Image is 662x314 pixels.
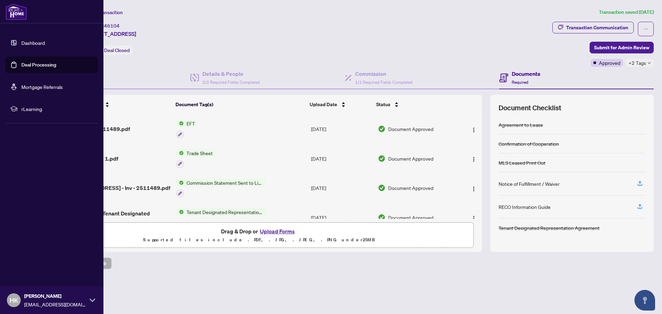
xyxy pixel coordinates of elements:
[258,227,297,236] button: Upload Forms
[221,227,297,236] span: Drag & Drop or
[176,149,215,168] button: Status IconTrade Sheet
[176,208,184,216] img: Status Icon
[648,61,651,65] span: down
[86,45,132,55] div: Status:
[308,203,375,232] td: [DATE]
[499,203,551,211] div: RECO Information Guide
[388,184,433,192] span: Document Approved
[499,140,559,148] div: Confirmation of Cooperation
[499,159,545,166] div: MLS Leased Print Out
[104,47,130,53] span: Deal Closed
[21,105,93,113] span: rLearning
[202,70,260,78] h4: Details & People
[590,42,654,53] button: Submit for Admin Review
[373,95,457,114] th: Status
[86,30,136,38] span: [STREET_ADDRESS]
[468,182,479,193] button: Logo
[307,95,373,114] th: Upload Date
[594,42,649,53] span: Submit for Admin Review
[308,114,375,144] td: [DATE]
[376,101,390,108] span: Status
[21,40,45,46] a: Dashboard
[355,70,412,78] h4: Commission
[378,125,385,133] img: Document Status
[378,214,385,221] img: Document Status
[173,95,307,114] th: Document Tag(s)
[184,179,265,186] span: Commission Statement Sent to Listing Brokerage
[512,70,540,78] h4: Documents
[308,144,375,173] td: [DATE]
[471,215,477,221] img: Logo
[6,3,27,20] img: logo
[44,223,473,248] span: Drag & Drop orUpload FormsSupported files include .PDF, .JPG, .JPEG, .PNG under25MB
[24,301,86,308] span: [EMAIL_ADDRESS][DOMAIN_NAME]
[471,186,477,192] img: Logo
[176,179,184,186] img: Status Icon
[49,236,469,244] p: Supported files include .PDF, .JPG, .JPEG, .PNG under 25 MB
[599,8,654,16] article: Transaction saved [DATE]
[552,22,634,33] button: Transaction Communication
[310,101,337,108] span: Upload Date
[471,127,477,133] img: Logo
[388,214,433,221] span: Document Approved
[21,62,56,68] a: Deal Processing
[176,179,265,197] button: Status IconCommission Statement Sent to Listing Brokerage
[388,125,433,133] span: Document Approved
[378,184,385,192] img: Document Status
[104,23,120,29] span: 46104
[599,59,620,67] span: Approved
[65,95,173,114] th: (11) File Name
[176,120,198,138] button: Status IconEFT
[24,292,86,300] span: [PERSON_NAME]
[566,22,628,33] div: Transaction Communication
[499,103,561,113] span: Document Checklist
[471,156,477,162] img: Logo
[499,224,600,232] div: Tenant Designated Representation Agreement
[634,290,655,311] button: Open asap
[629,59,646,67] span: +2 Tags
[468,153,479,164] button: Logo
[10,295,18,305] span: HK
[499,180,560,188] div: Notice of Fulfillment / Waiver
[468,212,479,223] button: Logo
[21,84,63,90] a: Mortgage Referrals
[176,120,184,127] img: Status Icon
[184,149,215,157] span: Trade Sheet
[512,80,528,85] span: Required
[68,209,170,226] span: Ontario 372 - Tenant Designated Representation Agreement - Authority for Lease or Purchase 2 1.pdf
[184,208,265,216] span: Tenant Designated Representation Agreement
[86,9,123,16] span: View Transaction
[378,155,385,162] img: Document Status
[643,27,648,31] span: ellipsis
[499,121,543,129] div: Agreement to Lease
[355,80,412,85] span: 1/1 Required Fields Completed
[308,173,375,203] td: [DATE]
[468,123,479,134] button: Logo
[176,149,184,157] img: Status Icon
[388,155,433,162] span: Document Approved
[176,208,265,227] button: Status IconTenant Designated Representation Agreement
[202,80,260,85] span: 2/2 Required Fields Completed
[68,184,170,192] span: [STREET_ADDRESS] - Inv - 2511489.pdf
[184,120,198,127] span: EFT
